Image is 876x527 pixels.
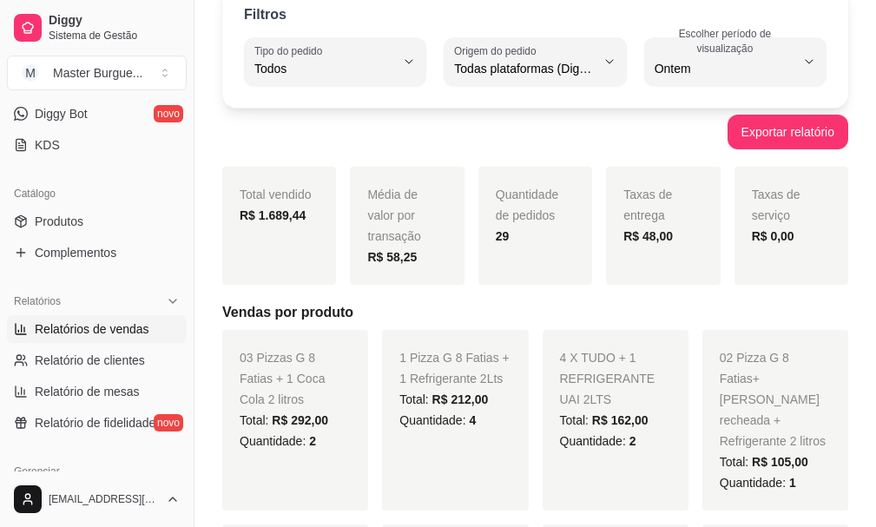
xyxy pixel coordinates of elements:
[629,434,636,448] span: 2
[655,60,795,77] span: Ontem
[7,346,187,374] a: Relatório de clientes
[240,351,325,406] span: 03 Pizzas G 8 Fatias + 1 Coca Cola 2 litros
[399,413,476,427] span: Quantidade:
[7,100,187,128] a: Diggy Botnovo
[254,60,395,77] span: Todos
[720,476,796,490] span: Quantidade:
[623,229,673,243] strong: R$ 48,00
[35,352,145,369] span: Relatório de clientes
[309,434,316,448] span: 2
[720,351,826,448] span: 02 Pizza G 8 Fatias+ [PERSON_NAME] recheada + Refrigerante 2 litros
[752,188,800,222] span: Taxas de serviço
[7,239,187,267] a: Complementos
[240,208,306,222] strong: R$ 1.689,44
[240,413,328,427] span: Total:
[7,56,187,90] button: Select a team
[560,413,649,427] span: Total:
[469,413,476,427] span: 4
[496,188,558,222] span: Quantidade de pedidos
[7,315,187,343] a: Relatórios de vendas
[623,188,672,222] span: Taxas de entrega
[7,378,187,405] a: Relatório de mesas
[35,320,149,338] span: Relatórios de vendas
[399,392,488,406] span: Total:
[7,180,187,208] div: Catálogo
[560,434,636,448] span: Quantidade:
[789,476,796,490] span: 1
[367,250,417,264] strong: R$ 58,25
[53,64,143,82] div: Master Burgue ...
[496,229,510,243] strong: 29
[35,105,88,122] span: Diggy Bot
[655,26,801,56] label: Escolher período de visualização
[35,414,155,431] span: Relatório de fidelidade
[454,43,542,58] label: Origem do pedido
[592,413,649,427] span: R$ 162,00
[7,208,187,235] a: Produtos
[7,7,187,49] a: DiggySistema de Gestão
[454,60,595,77] span: Todas plataformas (Diggy, iFood)
[49,29,180,43] span: Sistema de Gestão
[644,37,827,86] button: Escolher período de visualizaçãoOntem
[752,229,794,243] strong: R$ 0,00
[14,294,61,308] span: Relatórios
[35,383,140,400] span: Relatório de mesas
[22,64,39,82] span: M
[7,458,187,485] div: Gerenciar
[7,409,187,437] a: Relatório de fidelidadenovo
[752,455,808,469] span: R$ 105,00
[240,188,312,201] span: Total vendido
[720,455,808,469] span: Total:
[728,115,848,149] button: Exportar relatório
[7,478,187,520] button: [EMAIL_ADDRESS][DOMAIN_NAME]
[240,434,316,448] span: Quantidade:
[244,4,287,25] p: Filtros
[254,43,328,58] label: Tipo do pedido
[7,131,187,159] a: KDS
[222,302,848,323] h5: Vendas por produto
[244,37,426,86] button: Tipo do pedidoTodos
[432,392,489,406] span: R$ 212,00
[399,351,509,385] span: 1 Pizza G 8 Fatias + 1 Refrigerante 2Lts
[35,244,116,261] span: Complementos
[35,213,83,230] span: Produtos
[444,37,626,86] button: Origem do pedidoTodas plataformas (Diggy, iFood)
[272,413,328,427] span: R$ 292,00
[49,492,159,506] span: [EMAIL_ADDRESS][DOMAIN_NAME]
[49,13,180,29] span: Diggy
[367,188,420,243] span: Média de valor por transação
[35,136,60,154] span: KDS
[560,351,655,406] span: 4 X TUDO + 1 REFRIGERANTE UAI 2LTS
